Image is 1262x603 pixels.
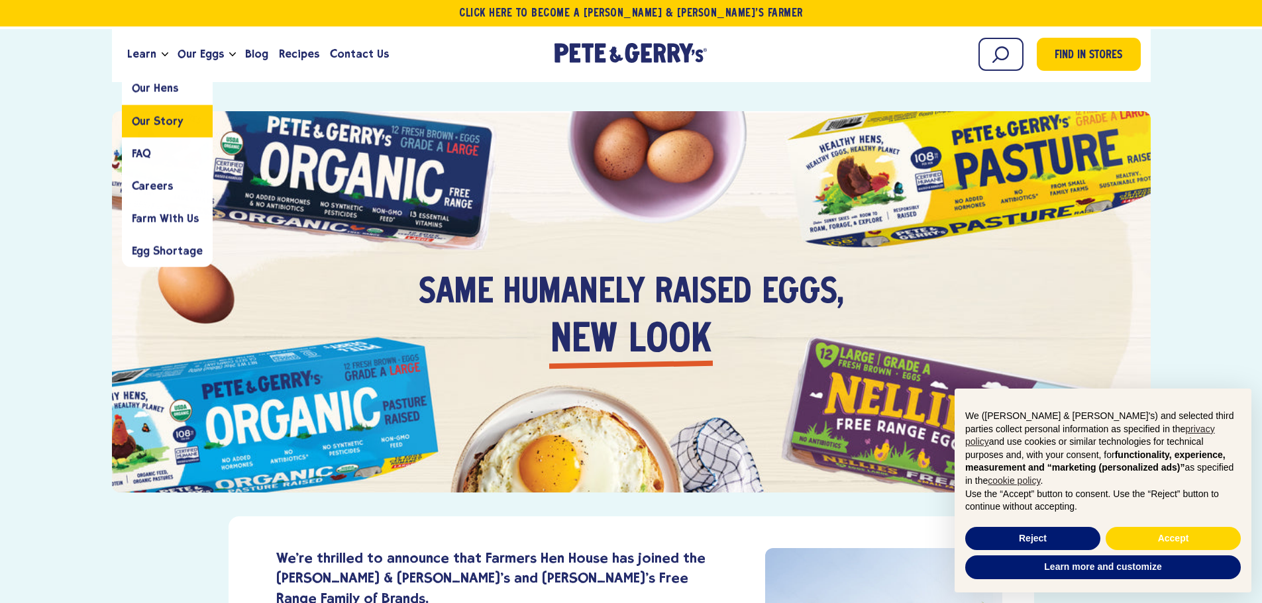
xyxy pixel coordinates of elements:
[122,72,213,105] a: Our Hens
[132,244,203,257] span: Egg Shortage
[944,378,1262,603] div: Notice
[132,147,152,160] span: FAQ
[122,202,213,234] a: Farm With Us
[132,179,173,192] span: Careers
[162,52,168,57] button: Open the dropdown menu for Learn
[1037,38,1141,71] a: Find in Stores
[122,105,213,137] a: Our Story
[229,52,236,57] button: Open the dropdown menu for Our Eggs
[122,137,213,169] a: FAQ
[240,36,274,72] a: Blog
[978,38,1024,71] input: Search
[988,475,1040,486] a: cookie policy
[132,82,178,95] span: Our Hens
[1055,47,1122,65] span: Find in Stores
[122,234,213,267] a: Egg Shortage
[965,488,1241,514] p: Use the “Accept” button to consent. Use the “Reject” button to continue without accepting.
[325,36,394,72] a: Contact Us
[122,36,162,72] a: Learn
[551,316,711,367] em: new look
[965,555,1241,579] button: Learn more and customize
[245,46,268,62] span: Blog
[965,410,1241,488] p: We ([PERSON_NAME] & [PERSON_NAME]'s) and selected third parties collect personal information as s...
[127,46,156,62] span: Learn
[419,226,844,315] h3: Same humanely raised eggs,
[1106,527,1241,551] button: Accept
[172,36,229,72] a: Our Eggs
[965,527,1100,551] button: Reject
[279,46,319,62] span: Recipes
[274,36,325,72] a: Recipes
[330,46,389,62] span: Contact Us
[132,212,199,224] span: Farm With Us
[122,169,213,202] a: Careers
[178,46,224,62] span: Our Eggs
[132,115,184,127] span: Our Story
